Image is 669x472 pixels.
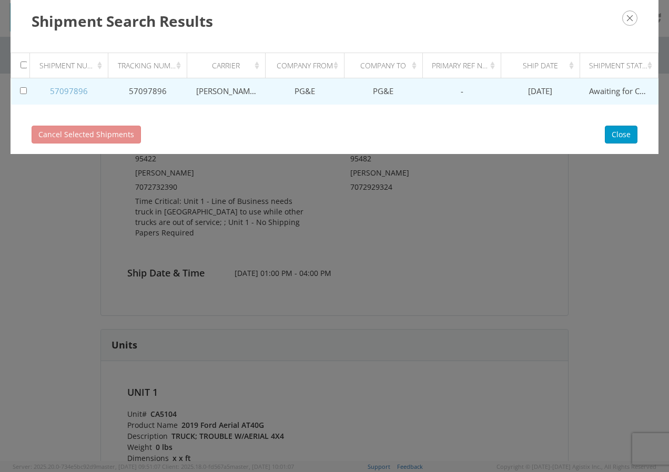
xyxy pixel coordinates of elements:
[605,126,637,143] button: Close
[344,78,422,105] td: PG&E
[118,60,184,71] div: Tracking Number
[528,86,552,96] span: [DATE]
[39,60,105,71] div: Shipment Number
[32,11,637,32] h3: Shipment Search Results
[38,129,134,139] span: Cancel Selected Shipments
[353,60,419,71] div: Company To
[50,86,88,96] a: 57097896
[266,78,344,105] td: PG&E
[275,60,341,71] div: Company From
[187,78,265,105] td: [PERSON_NAME]
[32,126,141,143] button: Cancel Selected Shipments
[196,60,262,71] div: Carrier
[432,60,498,71] div: Primary Ref Number
[108,78,187,105] td: 57097896
[422,78,501,105] td: -
[511,60,576,71] div: Ship Date
[589,60,655,71] div: Shipment Status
